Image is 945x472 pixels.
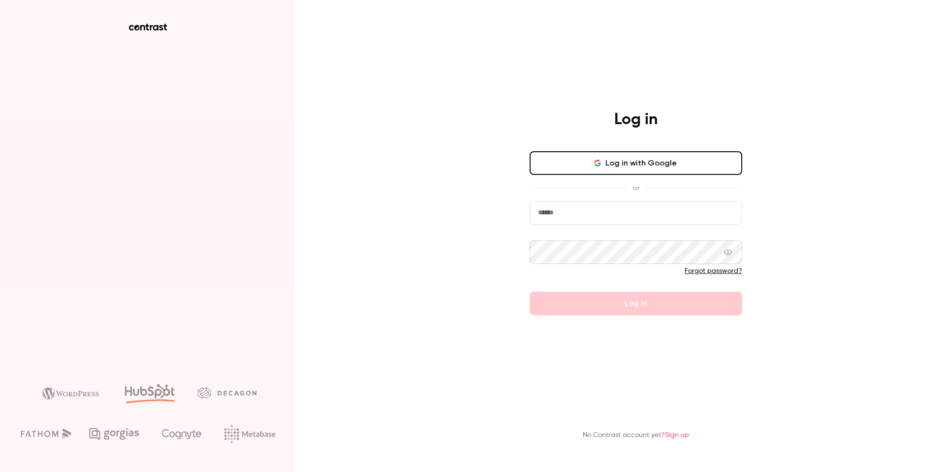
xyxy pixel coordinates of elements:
[665,432,689,438] a: Sign up
[530,151,742,175] button: Log in with Google
[583,430,689,440] p: No Contrast account yet?
[628,183,644,193] span: or
[197,387,256,398] img: decagon
[685,268,742,274] a: Forgot password?
[614,110,658,130] h4: Log in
